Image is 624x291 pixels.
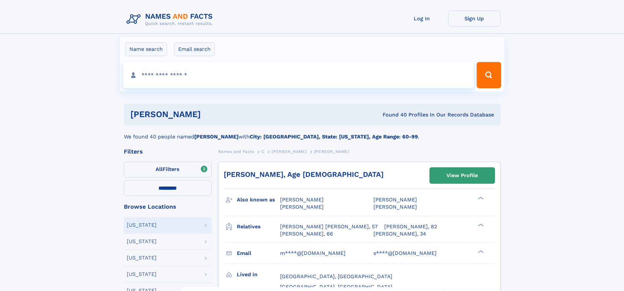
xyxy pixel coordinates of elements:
h3: Also known as [237,194,280,205]
span: C [261,149,264,154]
label: Name search [125,42,167,56]
h3: Lived in [237,269,280,280]
span: [PERSON_NAME] [280,204,324,210]
a: [PERSON_NAME], 66 [280,230,333,238]
div: [US_STATE] [127,255,157,260]
a: [PERSON_NAME], 82 [384,223,437,230]
input: search input [123,62,474,88]
div: ❯ [476,249,484,254]
span: [GEOGRAPHIC_DATA], [GEOGRAPHIC_DATA] [280,284,392,290]
a: C [261,147,264,156]
img: Logo Names and Facts [124,10,218,28]
label: Filters [124,162,212,177]
b: [PERSON_NAME] [194,134,238,140]
span: [PERSON_NAME] [373,197,417,203]
div: We found 40 people named with . [124,125,501,141]
span: [PERSON_NAME] [373,204,417,210]
div: View Profile [446,168,478,183]
h3: Relatives [237,221,280,232]
h3: Email [237,248,280,259]
div: [US_STATE] [127,222,157,228]
a: [PERSON_NAME] [PERSON_NAME], 57 [280,223,378,230]
span: [PERSON_NAME] [314,149,349,154]
a: [PERSON_NAME], Age [DEMOGRAPHIC_DATA] [224,170,384,178]
span: [PERSON_NAME] [280,197,324,203]
button: Search Button [477,62,501,88]
div: Found 40 Profiles In Our Records Database [292,111,494,118]
a: [PERSON_NAME], 34 [373,230,426,238]
div: Browse Locations [124,204,212,210]
span: [PERSON_NAME] [272,149,307,154]
a: View Profile [430,168,495,183]
span: All [156,166,162,172]
div: Filters [124,149,212,155]
h1: [PERSON_NAME] [130,110,292,118]
a: Log In [396,10,448,27]
div: ❯ [476,196,484,200]
b: City: [GEOGRAPHIC_DATA], State: [US_STATE], Age Range: 60-99 [250,134,418,140]
label: Email search [174,42,215,56]
a: Sign Up [448,10,501,27]
span: [GEOGRAPHIC_DATA], [GEOGRAPHIC_DATA] [280,273,392,280]
div: [US_STATE] [127,272,157,277]
a: [PERSON_NAME] [272,147,307,156]
a: Names and Facts [218,147,254,156]
div: [US_STATE] [127,239,157,244]
div: ❯ [476,223,484,227]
